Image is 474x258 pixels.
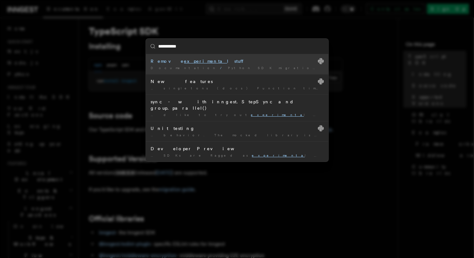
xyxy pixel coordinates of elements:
div: Developer Preview [151,145,323,152]
div: Remove l stuff [151,58,323,64]
mark: experimenta [184,59,227,64]
mark: experimenta [252,153,305,157]
mark: experimenta [251,113,304,117]
span: Python SDK migration guide: v0.4 to v0.5 [228,66,425,70]
div: sync - with inngest.StepSync and group.parallel() [151,99,323,111]
div: … behavior. The mocked library is l. It may have interface … [151,133,323,138]
div: … SDKs are flagged as l and might change without … [151,153,323,158]
div: … d like to try out l support, use the _ l … [151,113,323,117]
div: Unit testing [151,125,323,132]
div: … singletons (docs) Function timeouts (docs) l step.infer (docs) Improved … [151,86,323,91]
div: New features [151,78,323,85]
span: Documentation [151,66,218,70]
span: / [220,66,226,70]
